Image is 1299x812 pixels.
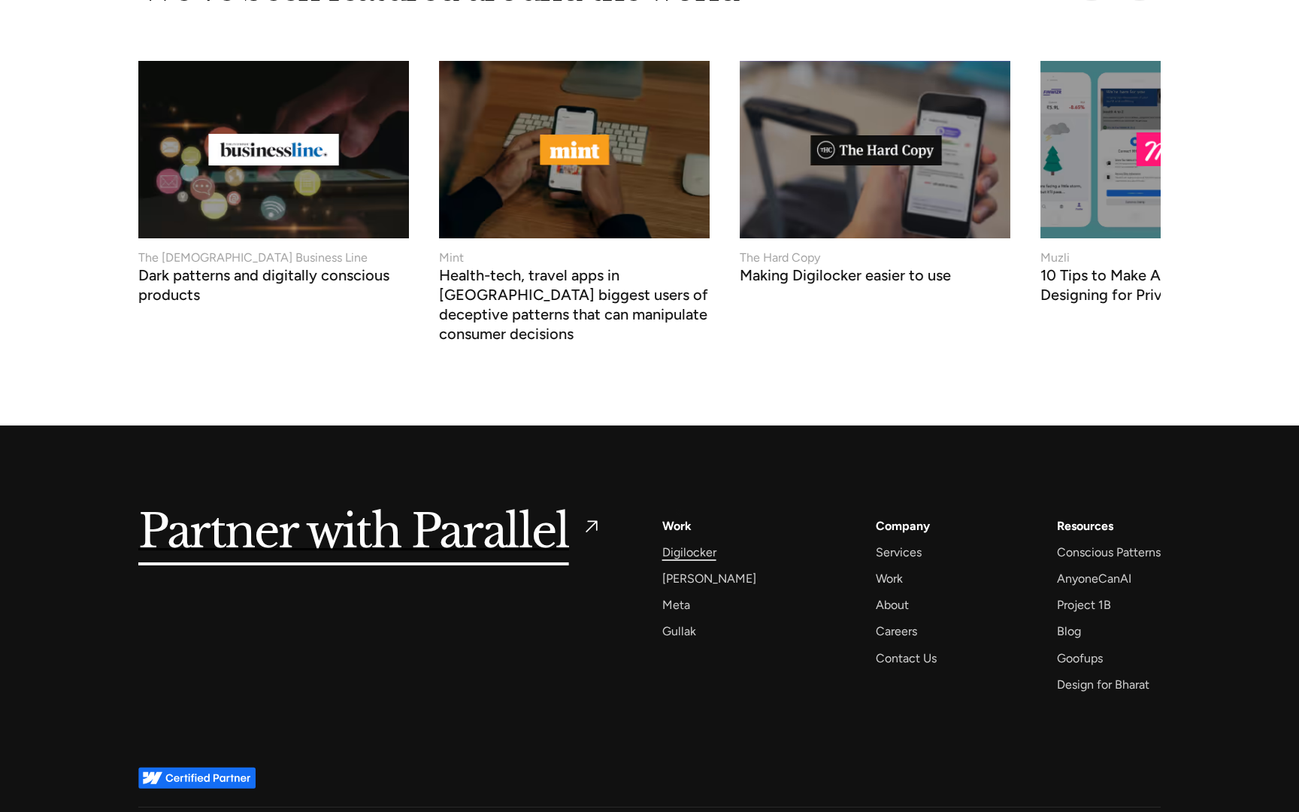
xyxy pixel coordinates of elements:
a: Partner with Parallel [138,516,602,550]
div: The Hard Copy [740,249,820,267]
a: Conscious Patterns [1057,542,1161,562]
div: Muzli [1040,249,1070,267]
h3: Health-tech, travel apps in [GEOGRAPHIC_DATA] biggest users of deceptive patterns that can manipu... [439,270,710,344]
a: About [876,595,909,615]
a: The Hard CopyMaking Digilocker easier to use [740,61,1010,281]
a: Blog [1057,621,1081,641]
a: Work [876,568,903,589]
h3: Making Digilocker easier to use [740,270,951,285]
a: Company [876,516,930,536]
a: The [DEMOGRAPHIC_DATA] Business LineDark patterns and digitally conscious products [138,61,409,301]
a: AnyoneCanAI [1057,568,1131,589]
div: Mint [439,249,464,267]
a: Goofups [1057,648,1103,668]
h3: Dark patterns and digitally conscious products [138,270,409,304]
a: [PERSON_NAME] [662,568,756,589]
a: Project 1B [1057,595,1111,615]
a: Careers [876,621,917,641]
a: Meta [662,595,690,615]
div: The [DEMOGRAPHIC_DATA] Business Line [138,249,368,267]
a: Digilocker [662,542,716,562]
a: Design for Bharat [1057,674,1149,695]
div: Resources [1057,516,1113,536]
a: Contact Us [876,648,937,668]
a: Gullak [662,621,696,641]
a: Work [662,516,692,536]
h5: Partner with Parallel [138,516,569,550]
a: Services [876,542,922,562]
a: MintHealth-tech, travel apps in [GEOGRAPHIC_DATA] biggest users of deceptive patterns that can ma... [439,61,710,340]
